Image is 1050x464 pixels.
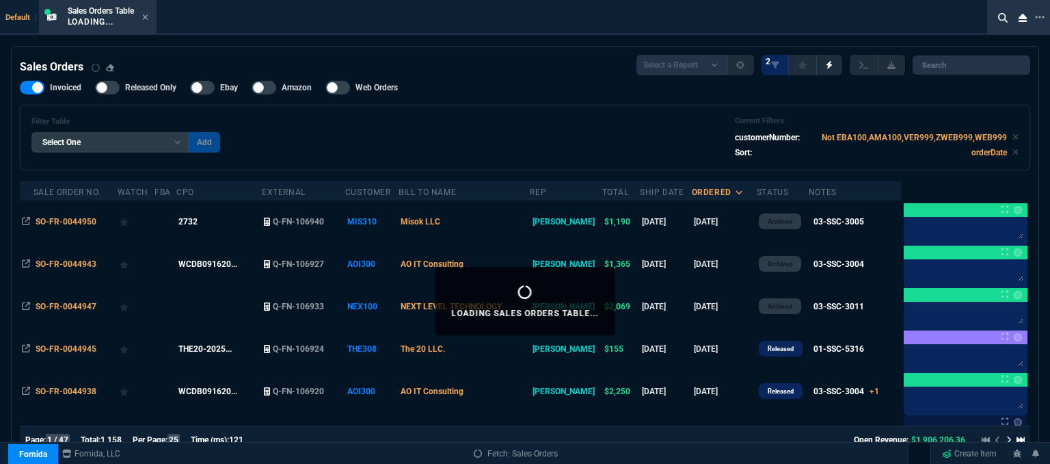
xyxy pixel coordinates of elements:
[766,56,770,67] span: 2
[355,82,398,93] span: Web Orders
[735,116,1019,126] h6: Current Filters
[971,148,1007,157] code: orderDate
[100,435,122,445] span: 1,158
[81,435,100,445] span: Total:
[5,13,36,22] span: Default
[68,6,134,16] span: Sales Orders Table
[822,133,1007,142] code: Not EBA100,AMA100,VER999,ZWEB999,WEB999
[25,435,46,445] span: Page:
[229,435,243,445] span: 121
[911,435,965,445] span: $1,906,206.36
[191,435,229,445] span: Time (ms):
[474,448,558,460] a: Fetch: Sales-Orders
[20,59,83,75] h4: Sales Orders
[133,435,167,445] span: Per Page:
[1035,11,1045,24] nx-icon: Open New Tab
[282,82,312,93] span: Amazon
[46,434,70,446] span: 1 / 47
[937,443,1002,464] a: Create Item
[142,12,148,23] nx-icon: Close Tab
[735,146,752,159] p: Sort:
[854,435,908,445] span: Open Revenue:
[993,10,1013,26] nx-icon: Search
[68,16,134,27] p: Loading...
[58,448,124,460] a: msbcCompanyName
[220,82,238,93] span: Ebay
[167,434,180,446] span: 25
[1013,10,1032,26] nx-icon: Close Workbench
[452,308,599,319] p: Loading Sales Orders Table...
[735,131,800,144] p: customerNumber:
[31,117,220,127] h6: Filter Table
[913,55,1030,75] input: Search
[125,82,176,93] span: Released Only
[50,82,81,93] span: Invoiced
